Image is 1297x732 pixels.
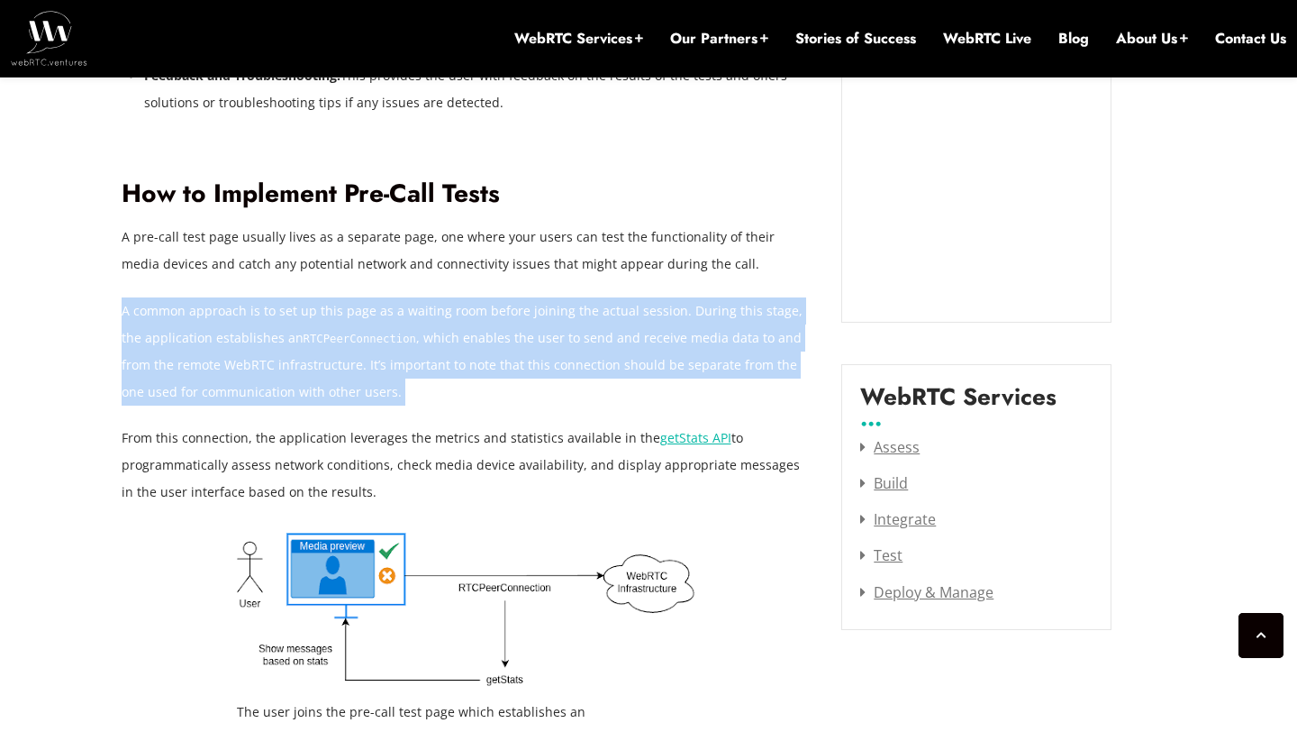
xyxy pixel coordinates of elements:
a: Our Partners [670,29,768,49]
a: About Us [1116,29,1188,49]
p: From this connection, the application leverages the metrics and statistics available in the to pr... [122,425,815,506]
a: Stories of Success [795,29,916,49]
strong: Feedback and Troubleshooting: [144,67,340,84]
a: Contact Us [1215,29,1286,49]
a: Deploy & Manage [860,582,993,602]
h2: How to Implement Pre-Call Tests [122,178,815,210]
p: A common approach is to set up this page as a waiting room before joining the actual session. Dur... [122,297,815,406]
label: WebRTC Services [860,383,1057,425]
img: WebRTC.ventures [11,11,87,65]
a: getStats API [660,429,731,446]
a: Integrate [860,509,936,529]
code: RTCPeerConnection [304,333,416,345]
p: A pre-call test page usually lives as a separate page, one where your users can test the function... [122,224,815,278]
a: Build [860,473,908,493]
a: Assess [860,437,920,457]
a: WebRTC Live [943,29,1031,49]
a: Blog [1058,29,1089,49]
a: Test [860,545,902,565]
iframe: Embedded CTA [860,46,1093,304]
li: This provides the user with feedback on the results of the tests and offers solutions or troubles... [144,62,815,116]
a: WebRTC Services [514,29,643,49]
